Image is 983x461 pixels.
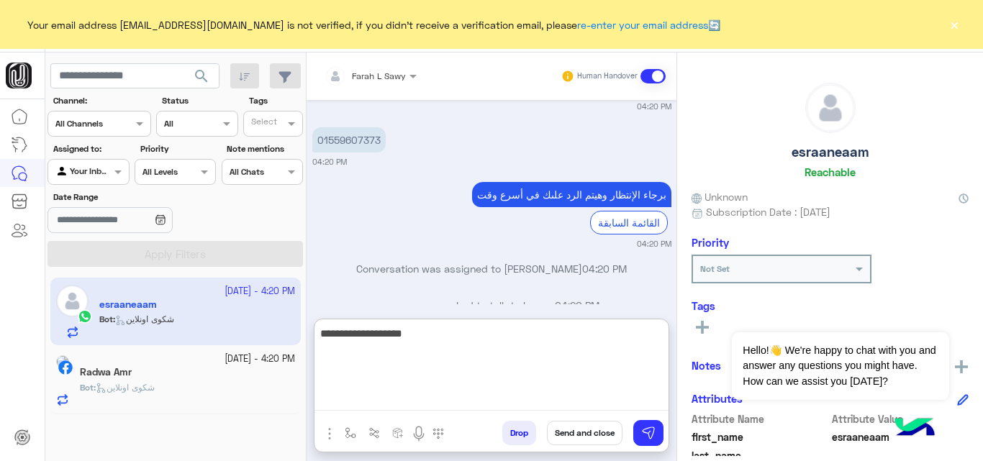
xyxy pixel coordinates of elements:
[225,352,295,366] small: [DATE] - 4:20 PM
[312,261,671,276] p: Conversation was assigned to [PERSON_NAME]
[312,127,386,152] p: 7/10/2025, 4:20 PM
[692,411,829,426] span: Attribute Name
[590,211,668,234] div: القائمة السابقة
[53,191,214,204] label: Date Range
[321,425,338,442] img: send attachment
[80,382,96,393] b: :
[805,165,856,178] h6: Reachable
[312,298,671,313] p: esraaneaam asked to talk to human
[53,142,127,155] label: Assigned to:
[6,63,32,88] img: 102968075709091
[806,83,855,132] img: defaultAdmin.png
[637,101,671,112] small: 04:20 PM
[80,366,132,378] h5: Radwa Amr
[555,299,599,311] span: 04:20 PM
[410,425,427,442] img: send voice note
[27,17,720,32] span: Your email address [EMAIL_ADDRESS][DOMAIN_NAME] is not verified, if you didn't receive a verifica...
[345,427,356,439] img: select flow
[227,142,301,155] label: Note mentions
[184,63,219,94] button: search
[368,427,380,439] img: Trigger scenario
[53,94,150,107] label: Channel:
[955,360,968,373] img: add
[692,236,729,249] h6: Priority
[392,427,404,439] img: create order
[832,429,969,444] span: esraaneaam
[58,360,73,375] img: Facebook
[363,421,386,444] button: Trigger scenario
[56,355,69,368] img: picture
[472,182,671,207] p: 7/10/2025, 4:20 PM
[502,421,536,445] button: Drop
[162,94,236,107] label: Status
[692,299,969,312] h6: Tags
[96,382,155,393] span: شكوى اونلاين
[249,94,302,107] label: Tags
[692,189,748,204] span: Unknown
[582,263,627,275] span: 04:20 PM
[577,19,708,31] a: re-enter your email address
[432,428,444,439] img: make a call
[700,263,730,274] b: Not Set
[339,421,363,444] button: select flow
[889,403,940,454] img: hulul-logo.png
[637,238,671,250] small: 04:20 PM
[547,421,622,445] button: Send and close
[641,426,656,440] img: send message
[732,332,948,400] span: Hello!👋 We're happy to chat with you and answer any questions you might have. How can we assist y...
[249,115,277,132] div: Select
[792,144,869,160] h5: esraaneaam
[47,241,303,267] button: Apply Filters
[140,142,214,155] label: Priority
[706,204,830,219] span: Subscription Date : [DATE]
[193,68,210,85] span: search
[692,359,721,372] h6: Notes
[947,17,961,32] button: ×
[692,429,829,444] span: first_name
[352,70,406,81] span: Farah L Sawy
[577,70,638,82] small: Human Handover
[80,382,94,393] span: Bot
[312,156,347,168] small: 04:20 PM
[832,411,969,426] span: Attribute Value
[386,421,410,444] button: create order
[692,392,743,405] h6: Attributes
